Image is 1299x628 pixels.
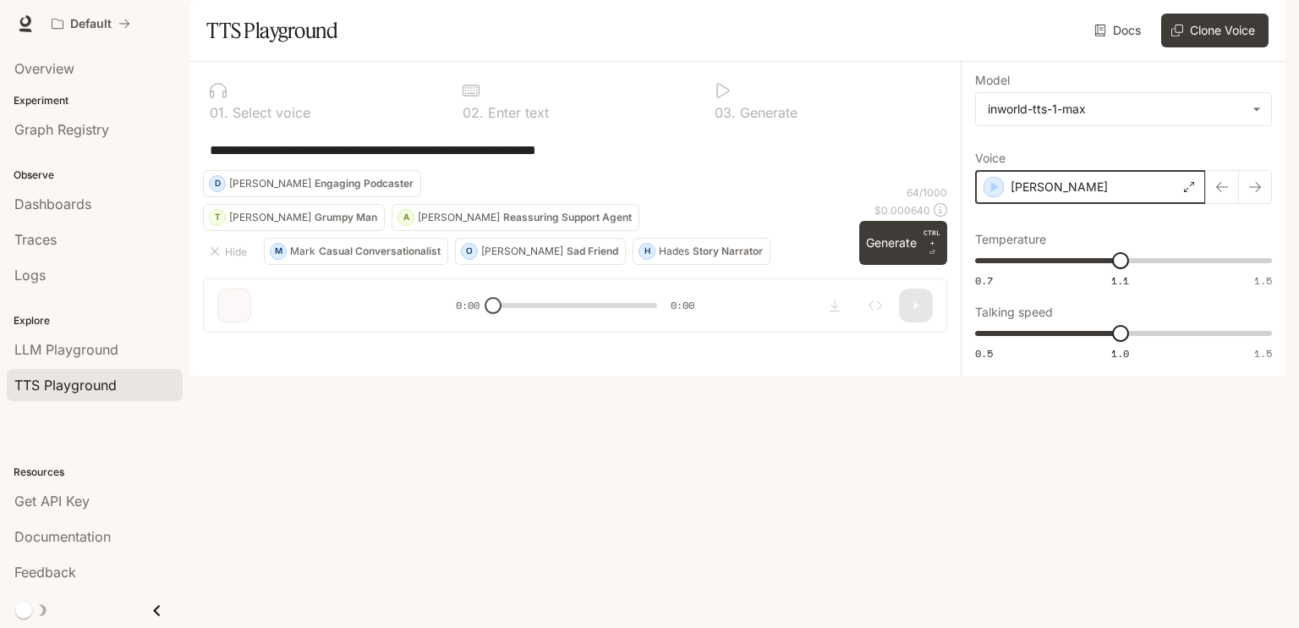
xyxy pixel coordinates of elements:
[229,212,311,223] p: [PERSON_NAME]
[975,152,1006,164] p: Voice
[229,179,311,189] p: [PERSON_NAME]
[455,238,626,265] button: O[PERSON_NAME]Sad Friend
[567,246,618,256] p: Sad Friend
[481,246,563,256] p: [PERSON_NAME]
[1254,273,1272,288] span: 1.5
[975,273,993,288] span: 0.7
[924,228,940,248] p: CTRL +
[290,246,315,256] p: Mark
[715,106,736,119] p: 0 3 .
[1011,179,1108,196] p: [PERSON_NAME]
[206,14,337,47] h1: TTS Playground
[874,203,930,218] p: $ 0.000640
[1111,346,1129,361] span: 1.0
[319,246,441,256] p: Casual Conversationalist
[392,204,639,231] button: A[PERSON_NAME]Reassuring Support Agent
[418,212,500,223] p: [PERSON_NAME]
[315,179,414,189] p: Engaging Podcaster
[203,238,257,265] button: Hide
[463,106,484,119] p: 0 2 .
[70,17,112,31] p: Default
[736,106,797,119] p: Generate
[315,212,377,223] p: Grumpy Man
[484,106,549,119] p: Enter text
[975,74,1010,86] p: Model
[639,238,655,265] div: H
[859,221,947,265] button: GenerateCTRL +⏎
[1161,14,1269,47] button: Clone Voice
[659,246,689,256] p: Hades
[975,234,1046,245] p: Temperature
[398,204,414,231] div: A
[693,246,763,256] p: Story Narrator
[210,106,228,119] p: 0 1 .
[988,101,1244,118] div: inworld-tts-1-max
[907,185,947,200] p: 64 / 1000
[462,238,477,265] div: O
[1111,273,1129,288] span: 1.1
[975,346,993,361] span: 0.5
[1091,14,1148,47] a: Docs
[203,170,421,197] button: D[PERSON_NAME]Engaging Podcaster
[228,106,310,119] p: Select voice
[1254,346,1272,361] span: 1.5
[264,238,448,265] button: MMarkCasual Conversationalist
[271,238,286,265] div: M
[976,93,1271,125] div: inworld-tts-1-max
[633,238,770,265] button: HHadesStory Narrator
[975,306,1053,318] p: Talking speed
[503,212,632,223] p: Reassuring Support Agent
[924,228,940,258] p: ⏎
[210,204,225,231] div: T
[44,7,138,41] button: All workspaces
[210,170,225,197] div: D
[203,204,385,231] button: T[PERSON_NAME]Grumpy Man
